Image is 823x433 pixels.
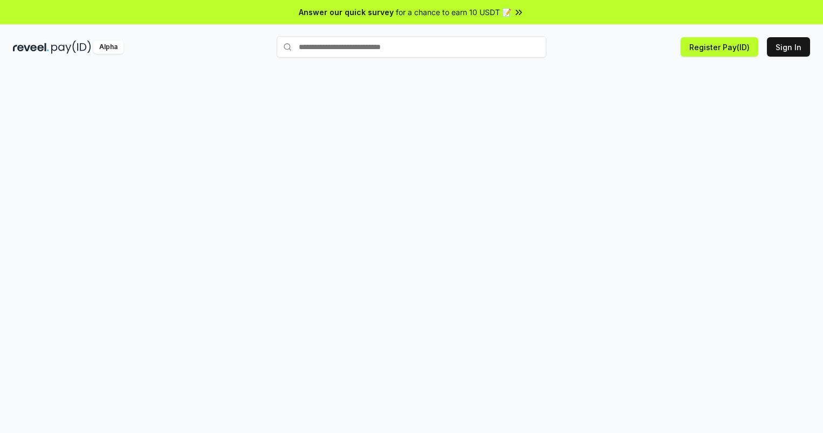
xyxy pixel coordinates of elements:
[299,6,394,18] span: Answer our quick survey
[396,6,511,18] span: for a chance to earn 10 USDT 📝
[681,37,758,57] button: Register Pay(ID)
[13,40,49,54] img: reveel_dark
[93,40,124,54] div: Alpha
[767,37,810,57] button: Sign In
[51,40,91,54] img: pay_id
